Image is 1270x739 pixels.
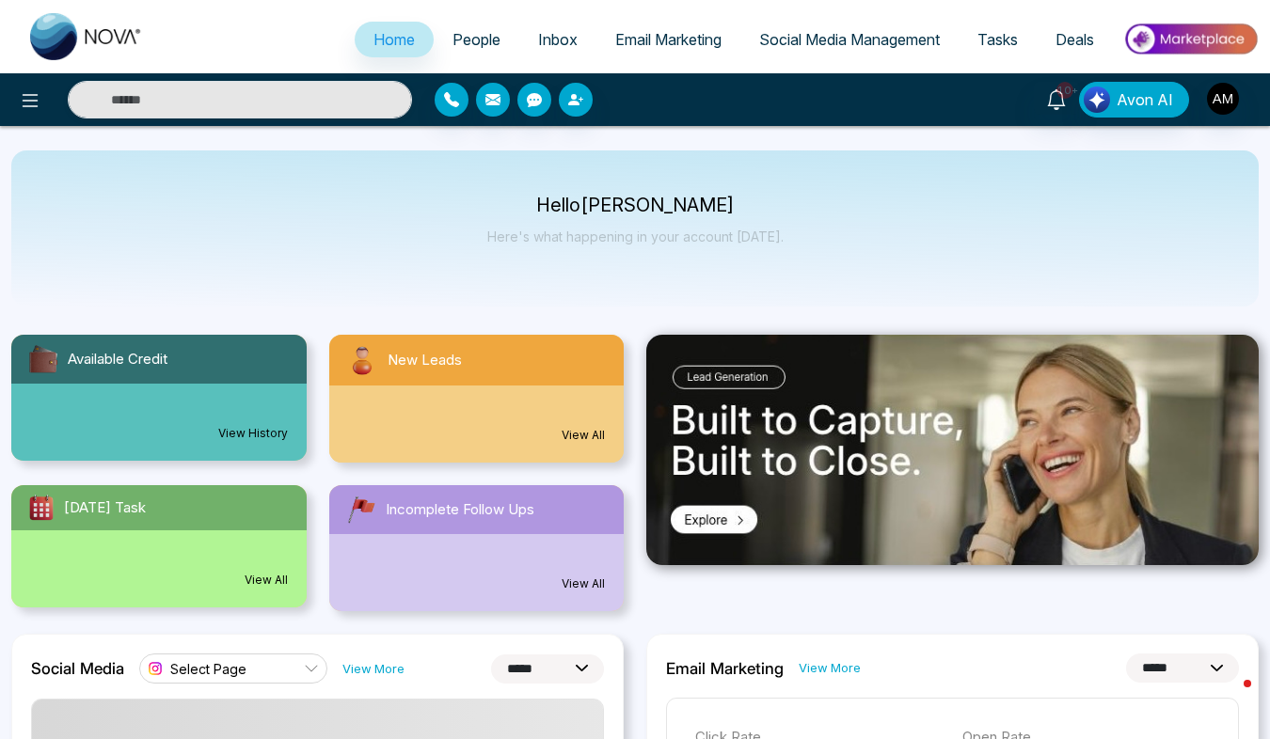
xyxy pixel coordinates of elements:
img: availableCredit.svg [26,342,60,376]
span: Avon AI [1117,88,1173,111]
img: followUps.svg [344,493,378,527]
a: 10+ [1034,82,1079,115]
a: Social Media Management [740,22,959,57]
a: View All [562,427,605,444]
span: Home [373,30,415,49]
a: Deals [1037,22,1113,57]
span: New Leads [388,350,462,371]
a: View All [562,575,605,592]
p: Hello [PERSON_NAME] [487,197,784,213]
span: Available Credit [68,349,167,370]
span: Incomplete Follow Ups [386,499,534,521]
span: Email Marketing [615,30,722,49]
img: instagram [146,659,165,678]
a: New LeadsView All [318,335,636,463]
img: todayTask.svg [26,493,56,523]
span: 10+ [1056,82,1073,99]
a: View More [342,660,405,678]
span: Tasks [977,30,1018,49]
a: Tasks [959,22,1037,57]
a: View All [245,572,288,589]
img: newLeads.svg [344,342,380,378]
h2: Email Marketing [666,659,784,678]
span: Social Media Management [759,30,940,49]
h2: Social Media [31,659,124,678]
span: [DATE] Task [64,497,146,519]
span: Inbox [538,30,578,49]
img: . [646,335,1259,565]
span: Select Page [170,660,246,678]
a: Email Marketing [596,22,740,57]
a: People [434,22,519,57]
span: Deals [1056,30,1094,49]
img: Lead Flow [1084,86,1110,113]
span: People [452,30,500,49]
a: View More [799,659,861,677]
a: Home [355,22,434,57]
a: Inbox [519,22,596,57]
img: Nova CRM Logo [30,13,143,60]
p: Here's what happening in your account [DATE]. [487,228,784,244]
a: Incomplete Follow UpsView All [318,485,636,611]
img: User Avatar [1207,83,1239,115]
img: Market-place.gif [1122,18,1259,60]
button: Avon AI [1079,82,1189,118]
a: View History [218,425,288,442]
iframe: Intercom live chat [1206,675,1251,720]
